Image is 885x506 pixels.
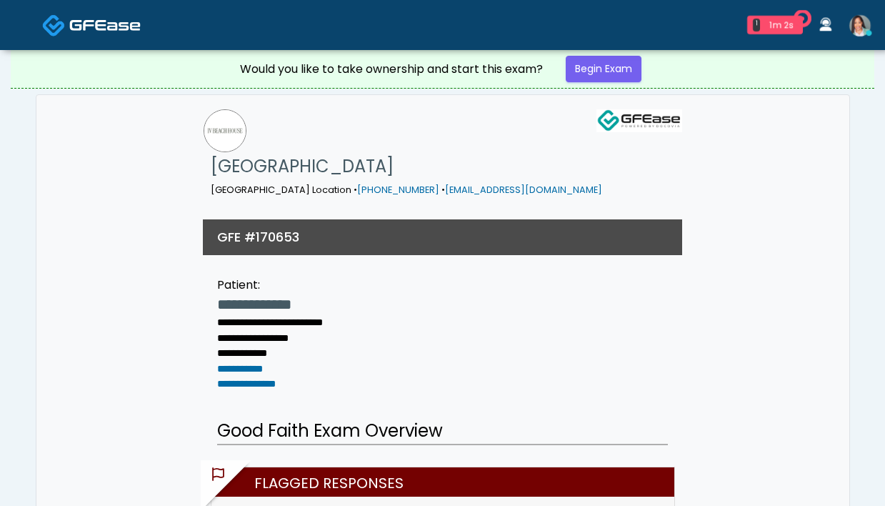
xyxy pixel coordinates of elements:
h2: Good Faith Exam Overview [217,418,668,445]
div: 1 [753,19,760,31]
small: [GEOGRAPHIC_DATA] Location [211,184,602,196]
a: [PHONE_NUMBER] [357,184,439,196]
img: Jennifer Ekeh [849,15,871,36]
img: IV Beach House [204,109,246,152]
h2: Flagged Responses [219,467,674,497]
span: • [354,184,357,196]
img: GFEase Logo [596,109,682,132]
a: Docovia [42,1,141,48]
span: • [441,184,445,196]
a: 1 1m 2s [739,10,811,40]
h1: [GEOGRAPHIC_DATA] [211,152,602,181]
div: Would you like to take ownership and start this exam? [240,61,543,78]
div: 1m 2s [766,19,797,31]
a: [EMAIL_ADDRESS][DOMAIN_NAME] [445,184,602,196]
a: Begin Exam [566,56,641,82]
img: Docovia [69,18,141,32]
h3: GFE #170653 [217,228,299,246]
img: Docovia [42,14,66,37]
div: Patient: [217,277,323,294]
